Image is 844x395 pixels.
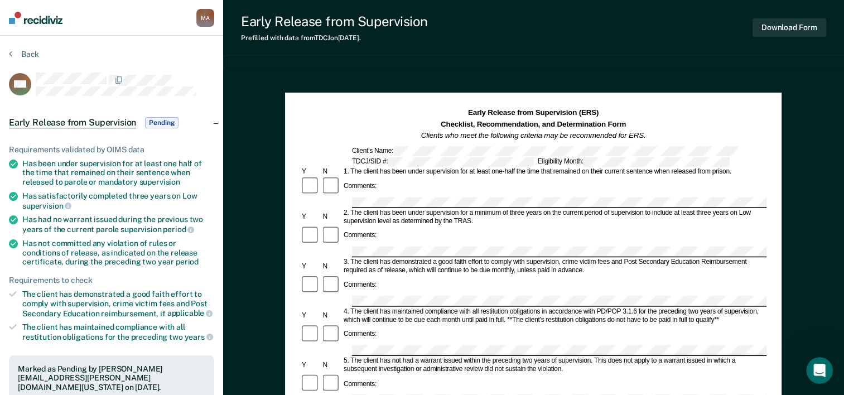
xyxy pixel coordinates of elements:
[350,146,740,156] div: Client's Name:
[321,361,342,369] div: N
[139,177,180,186] span: supervision
[468,109,599,117] strong: Early Release from Supervision (ERS)
[342,357,766,373] div: 5. The client has not had a warrant issued within the preceding two years of supervision. This do...
[176,257,199,266] span: period
[300,361,321,369] div: Y
[300,311,321,320] div: Y
[421,131,646,139] em: Clients who meet the following criteria may be recommended for ERS.
[241,13,428,30] div: Early Release from Supervision
[9,49,39,59] button: Back
[350,157,536,167] div: TDCJ/SID #:
[163,225,194,234] span: period
[18,364,205,392] div: Marked as Pending by [PERSON_NAME][EMAIL_ADDRESS][PERSON_NAME][DOMAIN_NAME][US_STATE] on [DATE].
[441,120,626,128] strong: Checklist, Recommendation, and Determination Form
[9,117,136,128] span: Early Release from Supervision
[241,34,428,42] div: Prefilled with data from TDCJ on [DATE] .
[22,215,214,234] div: Has had no warrant issued during the previous two years of the current parole supervision
[342,380,378,388] div: Comments:
[167,309,213,317] span: applicable
[22,239,214,267] div: Has not committed any violation of rules or conditions of release, as indicated on the release ce...
[196,9,214,27] button: MA
[22,159,214,187] div: Has been under supervision for at least one half of the time that remained on their sentence when...
[342,182,378,191] div: Comments:
[22,191,214,210] div: Has satisfactorily completed three years on Low
[342,167,766,176] div: 1. The client has been under supervision for at least one-half the time that remained on their cu...
[321,262,342,271] div: N
[300,213,321,221] div: Y
[9,276,214,285] div: Requirements to check
[145,117,179,128] span: Pending
[321,213,342,221] div: N
[806,357,833,384] iframe: Intercom live chat
[22,290,214,318] div: The client has demonstrated a good faith effort to comply with supervision, crime victim fees and...
[300,167,321,176] div: Y
[9,12,62,24] img: Recidiviz
[321,167,342,176] div: N
[342,232,378,240] div: Comments:
[342,209,766,225] div: 2. The client has been under supervision for a minimum of three years on the current period of su...
[22,322,214,341] div: The client has maintained compliance with all restitution obligations for the preceding two
[536,157,731,167] div: Eligibility Month:
[342,258,766,274] div: 3. The client has demonstrated a good faith effort to comply with supervision, crime victim fees ...
[342,330,378,339] div: Comments:
[753,18,826,37] button: Download Form
[196,9,214,27] div: M A
[321,311,342,320] div: N
[300,262,321,271] div: Y
[342,281,378,290] div: Comments:
[22,201,71,210] span: supervision
[9,145,214,155] div: Requirements validated by OIMS data
[185,333,213,341] span: years
[342,307,766,324] div: 4. The client has maintained compliance with all restitution obligations in accordance with PD/PO...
